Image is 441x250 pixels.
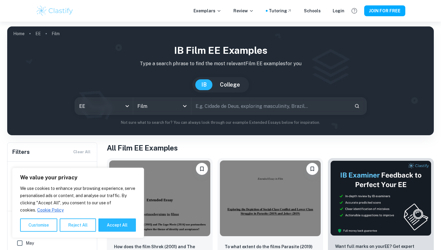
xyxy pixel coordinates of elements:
p: Exemplars [193,8,221,14]
button: Customise [20,218,57,232]
button: Open [181,102,189,110]
a: Login [333,8,344,14]
img: Film EE example thumbnail: To what extent do the films Parasite (20 [220,160,321,236]
div: EE [75,98,133,114]
button: Help and Feedback [349,6,359,16]
p: We use cookies to enhance your browsing experience, serve personalised ads or content, and analys... [20,185,136,214]
img: profile cover [7,26,434,135]
h1: All Film EE Examples [107,142,434,153]
button: Please log in to bookmark exemplars [196,163,208,175]
button: College [214,79,246,90]
p: Review [233,8,254,14]
a: Cookie Policy [37,207,64,213]
img: Clastify logo [36,5,74,17]
h6: Filters [12,148,30,156]
a: Home [13,29,25,38]
h1: IB Film EE examples [12,43,429,58]
p: We value your privacy [20,174,136,181]
a: EE [35,29,41,38]
div: We value your privacy [12,168,144,238]
button: Accept All [98,218,136,232]
p: Film [52,30,60,37]
p: Not sure what to search for? You can always look through our example Extended Essays below for in... [12,120,429,126]
button: IB [195,79,213,90]
img: Thumbnail [330,160,431,236]
a: Schools [304,8,321,14]
span: May [26,240,34,246]
p: Type a search phrase to find the most relevant Film EE examples for you [12,60,429,67]
input: E.g. Cidade de Deus, exploring masculinity, Brazil... [191,98,349,114]
button: Search [352,101,362,111]
a: Tutoring [269,8,292,14]
img: Film EE example thumbnail: How does the film Shrek (2001) and The L [109,160,210,236]
button: JOIN FOR FREE [364,5,405,16]
button: Reject All [60,218,96,232]
button: Please log in to bookmark exemplars [306,163,318,175]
